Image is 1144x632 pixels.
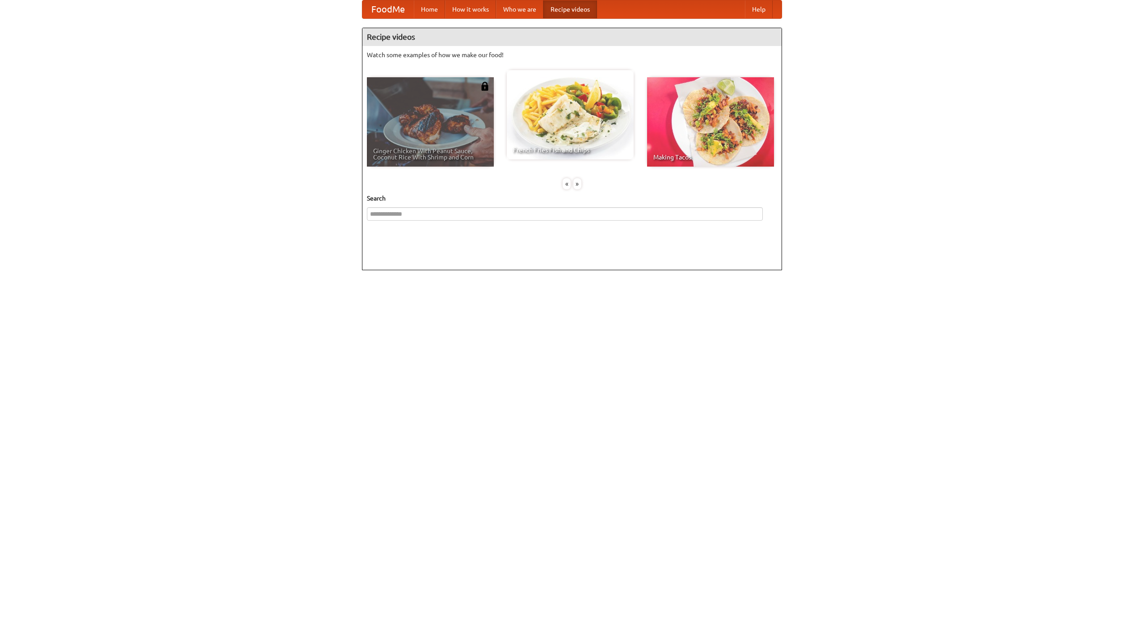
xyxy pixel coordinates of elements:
span: Making Tacos [653,154,768,160]
a: FoodMe [362,0,414,18]
a: Making Tacos [647,77,774,167]
a: French Fries Fish and Chips [507,70,634,159]
a: Recipe videos [543,0,597,18]
div: « [563,178,571,189]
a: How it works [445,0,496,18]
a: Home [414,0,445,18]
div: » [573,178,581,189]
img: 483408.png [480,82,489,91]
span: French Fries Fish and Chips [513,147,627,153]
a: Who we are [496,0,543,18]
h5: Search [367,194,777,203]
a: Help [745,0,773,18]
h4: Recipe videos [362,28,782,46]
p: Watch some examples of how we make our food! [367,50,777,59]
